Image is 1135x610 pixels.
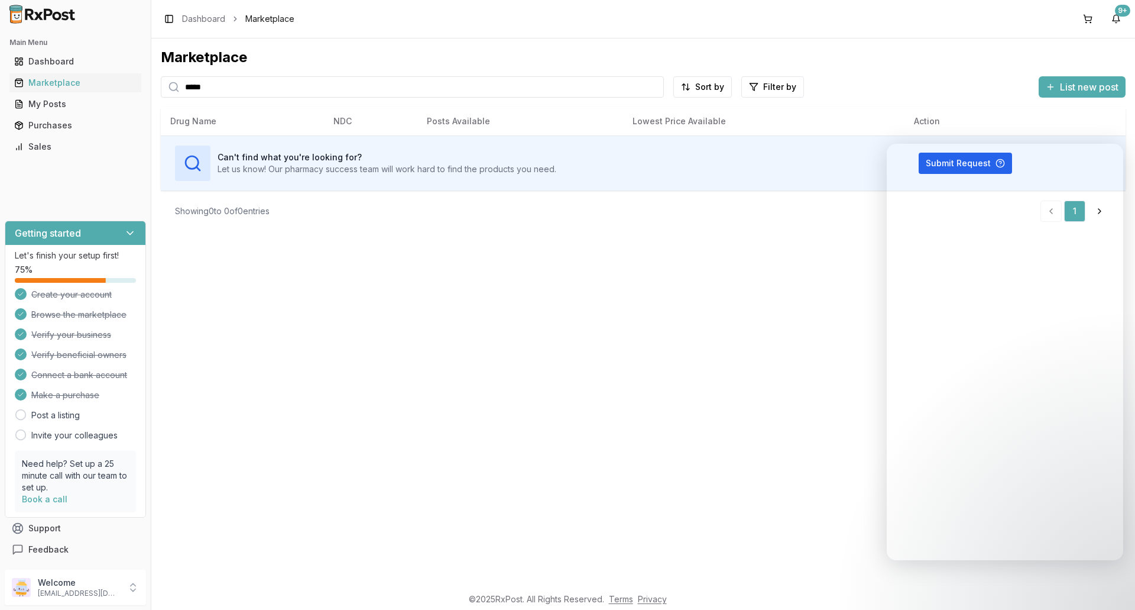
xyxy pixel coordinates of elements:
[15,250,136,262] p: Let's finish your setup first!
[31,329,111,341] span: Verify your business
[9,115,141,136] a: Purchases
[5,73,146,92] button: Marketplace
[38,577,120,589] p: Welcome
[182,13,294,25] nav: breadcrumb
[5,52,146,71] button: Dashboard
[5,95,146,114] button: My Posts
[161,48,1126,67] div: Marketplace
[1115,5,1130,17] div: 9+
[218,151,556,163] h3: Can't find what you're looking for?
[763,81,796,93] span: Filter by
[14,120,137,131] div: Purchases
[9,38,141,47] h2: Main Menu
[12,578,31,597] img: User avatar
[1060,80,1118,94] span: List new post
[324,107,417,135] th: NDC
[9,93,141,115] a: My Posts
[5,116,146,135] button: Purchases
[904,107,1126,135] th: Action
[5,518,146,539] button: Support
[1095,570,1123,598] iframe: Intercom live chat
[5,137,146,156] button: Sales
[9,136,141,157] a: Sales
[14,77,137,89] div: Marketplace
[673,76,732,98] button: Sort by
[623,107,904,135] th: Lowest Price Available
[741,76,804,98] button: Filter by
[175,205,270,217] div: Showing 0 to 0 of 0 entries
[9,72,141,93] a: Marketplace
[31,309,127,321] span: Browse the marketplace
[31,369,127,381] span: Connect a bank account
[638,594,667,604] a: Privacy
[14,141,137,153] div: Sales
[14,98,137,110] div: My Posts
[9,51,141,72] a: Dashboard
[1039,82,1126,94] a: List new post
[5,539,146,560] button: Feedback
[31,409,80,421] a: Post a listing
[1039,76,1126,98] button: List new post
[245,13,294,25] span: Marketplace
[38,589,120,598] p: [EMAIL_ADDRESS][DOMAIN_NAME]
[14,56,137,67] div: Dashboard
[5,5,80,24] img: RxPost Logo
[31,389,99,401] span: Make a purchase
[22,494,67,504] a: Book a call
[31,349,127,361] span: Verify beneficial owners
[15,226,81,240] h3: Getting started
[28,544,69,556] span: Feedback
[161,107,324,135] th: Drug Name
[31,289,112,301] span: Create your account
[417,107,623,135] th: Posts Available
[22,458,129,493] p: Need help? Set up a 25 minute call with our team to set up.
[182,13,225,25] a: Dashboard
[1107,9,1126,28] button: 9+
[887,144,1123,560] iframe: Intercom live chat
[15,264,33,276] span: 75 %
[609,594,633,604] a: Terms
[31,430,118,441] a: Invite your colleagues
[695,81,724,93] span: Sort by
[218,163,556,175] p: Let us know! Our pharmacy success team will work hard to find the products you need.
